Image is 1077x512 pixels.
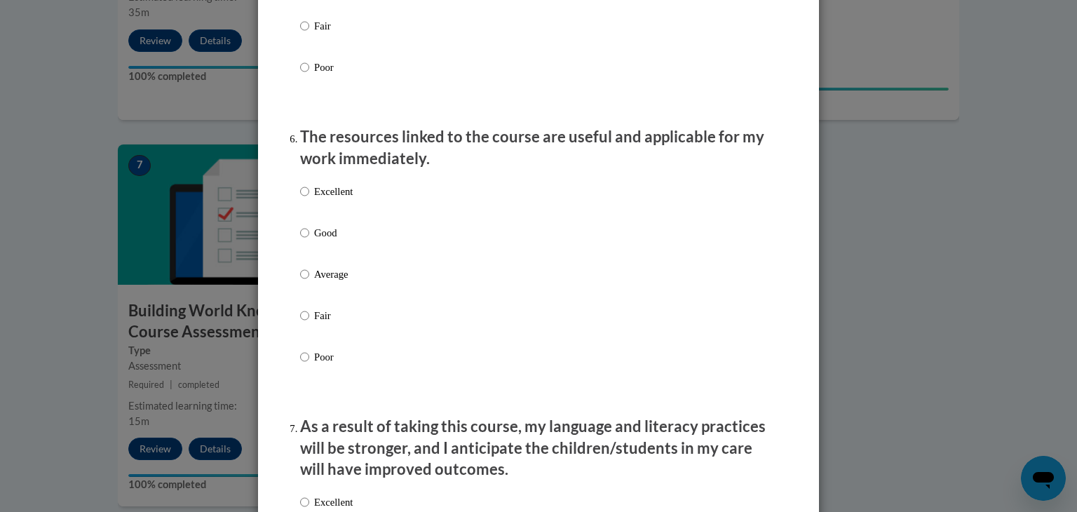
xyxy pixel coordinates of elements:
p: Excellent [314,494,353,510]
input: Poor [300,60,309,75]
p: Fair [314,18,353,34]
p: Fair [314,308,353,323]
p: Poor [314,349,353,365]
p: Average [314,267,353,282]
p: As a result of taking this course, my language and literacy practices will be stronger, and I ant... [300,416,777,480]
p: Excellent [314,184,353,199]
input: Average [300,267,309,282]
input: Fair [300,308,309,323]
input: Excellent [300,494,309,510]
input: Poor [300,349,309,365]
input: Good [300,225,309,241]
input: Excellent [300,184,309,199]
p: Good [314,225,353,241]
input: Fair [300,18,309,34]
p: Poor [314,60,353,75]
p: The resources linked to the course are useful and applicable for my work immediately. [300,126,777,170]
